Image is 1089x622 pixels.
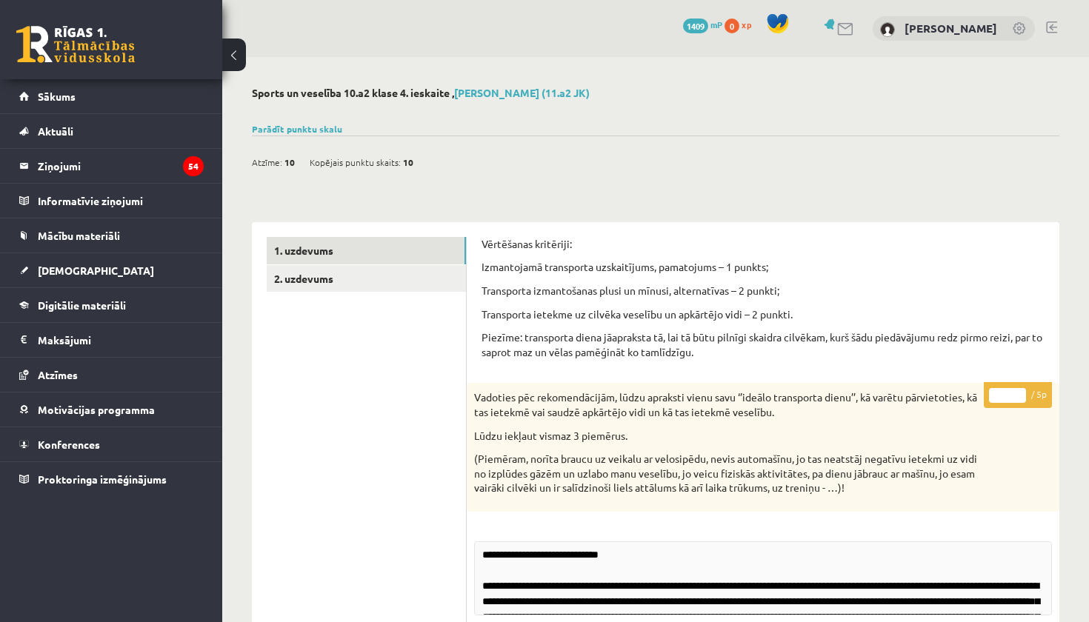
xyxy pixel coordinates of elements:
[880,22,895,37] img: Viktorija Vargušenko
[38,403,155,416] span: Motivācijas programma
[725,19,759,30] a: 0 xp
[19,392,204,427] a: Motivācijas programma
[683,19,708,33] span: 1409
[252,87,1059,99] h2: Sports un veselība 10.a2 klase 4. ieskaite ,
[984,382,1052,408] p: / 5p
[454,86,590,99] a: [PERSON_NAME] (11.a2 JK)
[482,237,1045,252] p: Vērtēšanas kritēriji:
[38,124,73,138] span: Aktuāli
[19,358,204,392] a: Atzīmes
[19,79,204,113] a: Sākums
[725,19,739,33] span: 0
[19,462,204,496] a: Proktoringa izmēģinājums
[905,21,997,36] a: [PERSON_NAME]
[284,151,295,173] span: 10
[482,330,1045,359] p: Piezīme: transporta diena jāapraksta tā, lai tā būtu pilnīgi skaidra cilvēkam, kurš šādu piedāvāj...
[482,284,1045,298] p: Transporta izmantošanas plusi un mīnusi, alternatīvas – 2 punkti;
[19,427,204,461] a: Konferences
[19,288,204,322] a: Digitālie materiāli
[482,307,1045,322] p: Transporta ietekme uz cilvēka veselību un apkārtējo vidi – 2 punkti.
[474,429,978,444] p: Lūdzu iekļaut vismaz 3 piemērus.
[38,149,204,183] legend: Ziņojumi
[38,368,78,381] span: Atzīmes
[19,323,204,357] a: Maksājumi
[19,114,204,148] a: Aktuāli
[38,298,126,312] span: Digitālie materiāli
[183,156,204,176] i: 54
[742,19,751,30] span: xp
[482,260,1045,275] p: Izmantojamā transporta uzskaitījums, pamatojums – 1 punkts;
[38,323,204,357] legend: Maksājumi
[38,184,204,218] legend: Informatīvie ziņojumi
[38,472,167,486] span: Proktoringa izmēģinājums
[38,438,100,451] span: Konferences
[710,19,722,30] span: mP
[267,265,466,292] a: 2. uzdevums
[38,264,154,277] span: [DEMOGRAPHIC_DATA]
[267,237,466,264] a: 1. uzdevums
[252,123,342,135] a: Parādīt punktu skalu
[19,184,204,218] a: Informatīvie ziņojumi
[38,229,120,242] span: Mācību materiāli
[474,452,978,495] p: (Piemēram, norīta braucu uz veikalu ar velosipēdu, nevis automašīnu, jo tas neatstāj negatīvu iet...
[16,26,135,63] a: Rīgas 1. Tālmācības vidusskola
[403,151,413,173] span: 10
[38,90,76,103] span: Sākums
[19,149,204,183] a: Ziņojumi54
[310,151,401,173] span: Kopējais punktu skaits:
[683,19,722,30] a: 1409 mP
[474,390,978,419] p: Vadoties pēc rekomendācijām, lūdzu apraksti vienu savu ‘’ideālo transporta dienu’’, kā varētu pār...
[252,151,282,173] span: Atzīme:
[19,218,204,253] a: Mācību materiāli
[19,253,204,287] a: [DEMOGRAPHIC_DATA]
